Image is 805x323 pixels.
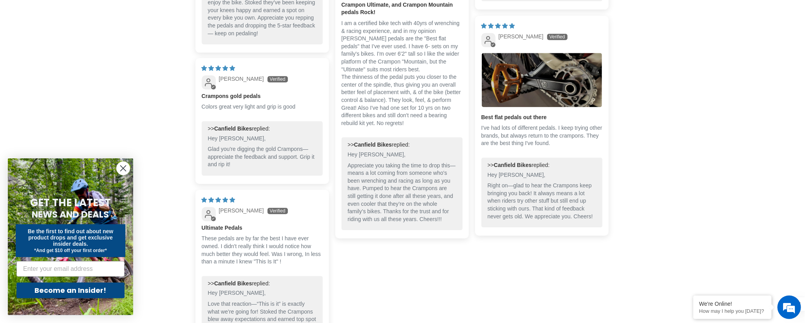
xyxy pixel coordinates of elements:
div: Minimize live chat window [128,4,147,23]
p: Hey [PERSON_NAME], [488,171,596,179]
span: [PERSON_NAME] [499,33,544,40]
div: >> replied: [208,280,317,288]
span: [PERSON_NAME] [219,207,264,214]
b: Crampon Ultimate, and Crampon Mountain pedals Rock! [342,1,463,16]
p: These pedals are by far the best I have ever owned. I didn't really think I would notice how much... [202,235,323,265]
div: We're Online! [699,301,766,307]
b: Best flat pedals out there [481,114,602,122]
b: Canfield Bikes [214,280,252,287]
b: Ultimate Pedals [202,224,323,232]
div: Navigation go back [9,43,20,55]
div: >> replied: [488,161,596,169]
div: Chat with us now [52,44,143,54]
span: NEWS AND DEALS [32,208,109,221]
textarea: Type your message and hit 'Enter' [4,214,149,241]
span: 5 star review [202,197,235,203]
p: Right on—glad to hear the Crampons keep bringing you back! It always means a lot when riders try ... [488,182,596,220]
div: >> replied: [208,125,317,133]
img: User picture [482,53,602,107]
button: Close dialog [116,161,130,175]
input: Enter your email address [16,261,125,277]
b: Crampons gold pedals [202,93,323,100]
div: >> replied: [348,141,456,149]
p: Hey [PERSON_NAME], [208,135,317,143]
span: GET THE LATEST [30,196,111,210]
b: Canfield Bikes [354,142,392,148]
img: d_696896380_company_1647369064580_696896380 [25,39,45,59]
p: I've had lots of different pedals. I keep trying other brands, but always return to the crampons.... [481,124,602,147]
span: 5 star review [202,65,235,71]
a: Link to user picture 1 [481,53,602,107]
span: [PERSON_NAME] [219,76,264,82]
span: *And get $10 off your first order* [34,248,107,253]
p: Appreciate you taking the time to drop this—means a lot coming from someone who's been wrenching ... [348,162,456,223]
p: I am a certified bike tech with 40yrs of wrenching & racing experience, and in my opinion [PERSON... [342,20,463,127]
span: We're online! [45,99,108,178]
p: How may I help you today? [699,308,766,314]
p: Glad you're digging the gold Crampons—appreciate the feedback and support. Grip it and rip it! [208,145,317,169]
b: Canfield Bikes [214,125,252,132]
span: 5 star review [481,23,515,29]
button: Become an Insider! [16,283,125,298]
p: Colors great very light and grip is good [202,103,323,111]
span: Be the first to find out about new product drops and get exclusive insider deals. [28,228,114,247]
b: Canfield Bikes [494,162,532,168]
p: Hey [PERSON_NAME], [208,289,317,297]
p: Hey [PERSON_NAME], [348,151,456,159]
